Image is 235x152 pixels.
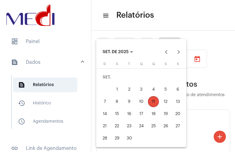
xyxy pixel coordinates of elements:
[148,108,159,119] div: 18
[160,108,172,120] button: 19 de setembro de 2025
[103,50,128,54] span: SET. DE 2025
[160,96,172,108] button: 12 de setembro de 2025
[128,62,130,66] span: T
[123,108,135,120] button: 16 de setembro de 2025
[136,96,147,107] div: 10
[135,108,147,120] button: 17 de setembro de 2025
[111,133,122,144] div: 29
[160,83,172,96] button: 5 de setembro de 2025
[160,46,173,58] button: Previous month
[135,83,147,96] button: 3 de setembro de 2025
[111,83,123,96] button: 1 de setembro de 2025
[123,96,135,108] button: 9 de setembro de 2025
[124,108,135,119] div: 16
[124,121,135,132] div: 23
[136,108,147,119] div: 17
[111,120,123,132] button: 22 de setembro de 2025
[135,120,147,132] button: 24 de setembro de 2025
[123,120,135,132] button: 23 de setembro de 2025
[99,108,110,119] div: 14
[173,46,185,58] button: Next month
[140,62,143,66] span: Q
[160,121,171,132] div: 26
[160,108,171,119] div: 19
[124,84,135,95] div: 2
[172,84,183,95] div: 6
[172,83,184,96] button: 6 de setembro de 2025
[172,96,184,108] button: 13 de setembro de 2025
[111,108,122,119] div: 15
[98,46,138,58] button: Choose month and year
[147,120,160,132] button: 25 de setembro de 2025
[99,96,111,108] button: 7 de setembro de 2025
[135,96,147,108] button: 10 de setembro de 2025
[160,120,172,132] button: 26 de setembro de 2025
[172,96,183,107] div: 13
[103,62,106,66] span: D
[172,108,184,120] button: 20 de setembro de 2025
[136,121,147,132] div: 24
[148,96,159,107] div: 11
[172,108,183,119] div: 20
[99,121,110,132] div: 21
[123,132,135,144] button: 30 de setembro de 2025
[123,83,135,96] button: 2 de setembro de 2025
[148,121,159,132] div: 25
[99,96,110,107] div: 7
[124,133,135,144] div: 30
[147,83,160,96] button: 4 de setembro de 2025
[160,84,171,95] div: 5
[147,108,160,120] button: 18 de setembro de 2025
[172,120,184,132] button: 27 de setembro de 2025
[111,132,123,144] button: 29 de setembro de 2025
[116,62,118,66] span: S
[111,96,123,108] button: 8 de setembro de 2025
[165,62,167,66] span: S
[147,96,160,108] button: 11 de setembro de 2025
[160,96,171,107] div: 12
[99,108,111,120] button: 14 de setembro de 2025
[99,71,184,83] td: SET.
[136,84,147,95] div: 3
[111,108,123,120] button: 15 de setembro de 2025
[111,96,122,107] div: 8
[152,62,155,66] span: Q
[99,132,111,144] button: 28 de setembro de 2025
[124,96,135,107] div: 9
[99,133,110,144] div: 28
[172,121,183,132] div: 27
[111,84,122,95] div: 1
[148,84,159,95] div: 4
[99,120,111,132] button: 21 de setembro de 2025
[111,121,122,132] div: 22
[177,62,179,66] span: S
